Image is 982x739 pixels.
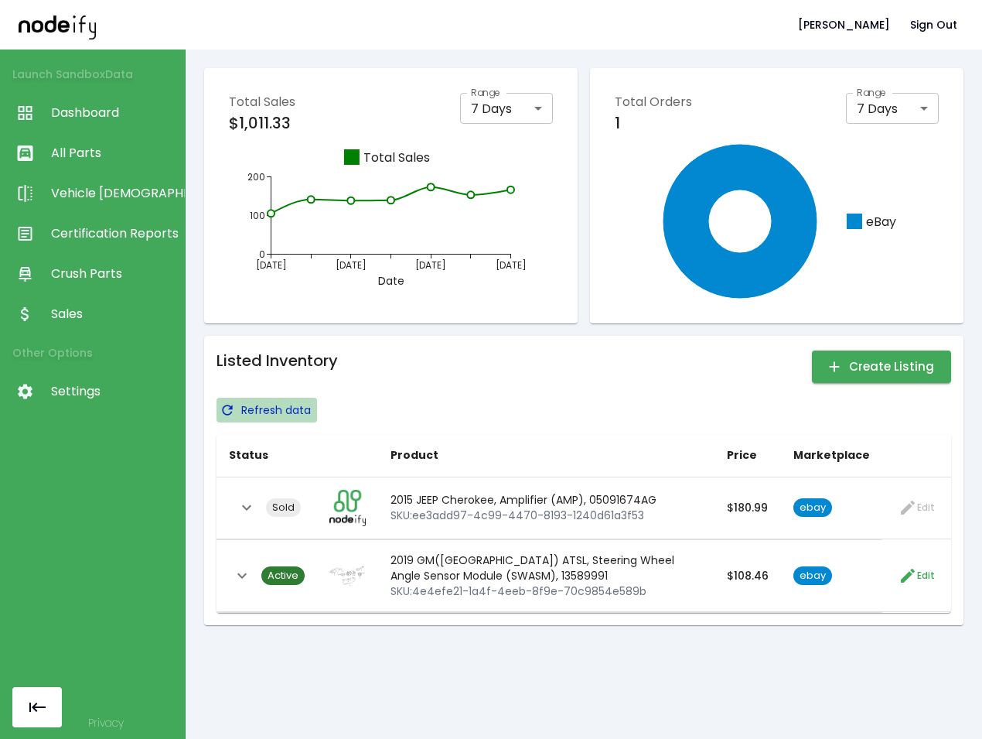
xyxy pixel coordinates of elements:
span: ebay [793,501,832,515]
button: Edit [895,563,939,589]
a: ebay [793,499,832,515]
a: Privacy [88,715,124,730]
button: [PERSON_NAME] [792,11,896,39]
div: 7 Days [460,93,553,124]
h6: Status [229,447,305,464]
tspan: [DATE] [415,258,446,272]
tspan: [DATE] [336,258,367,272]
h6: 1 [615,115,692,132]
span: ebay [793,569,832,583]
span: Certification Reports [51,224,177,243]
a: ebay [793,567,832,583]
span: Settings [51,382,177,401]
img: nodeify [19,10,96,39]
button: Refresh data [217,398,317,423]
h6: Listed Inventory [217,348,338,373]
tspan: Date [378,273,404,289]
span: Sales [51,305,177,323]
tspan: [DATE] [496,258,527,272]
span: Edit [917,568,935,583]
span: Active [261,569,305,583]
span: All Parts [51,144,177,163]
p: Refresh data [241,402,311,418]
tspan: 0 [259,248,265,261]
a: Active [255,566,305,585]
img: listing image [329,563,366,589]
p: SKU: ee3add97-4c99-4470-8193-1240d61a3f53 [390,508,702,523]
img: listing image [329,490,366,526]
p: 2015 JEEP Cherokee, Amplifier (AMP), 05091674AG [390,492,702,508]
button: Expand [229,563,255,589]
label: Range [857,86,886,99]
h6: Price [727,447,769,464]
button: Sign Out [904,11,963,39]
tspan: [DATE] [256,258,287,272]
button: Create Listing [812,351,951,383]
span: Crush Parts [51,265,177,283]
label: Range [471,86,500,99]
span: Sold [266,501,301,515]
tspan: 100 [250,209,265,222]
p: SKU: 4e4efe21-1a4f-4eeb-8f9e-70c9854e589b [390,583,702,599]
span: Dashboard [51,104,177,122]
p: 2019 GM([GEOGRAPHIC_DATA]) ATSL, Steering Wheel Angle Sensor Module (SWASM), 13589991 [390,553,702,583]
p: $ 108.46 [727,568,769,583]
p: $ 180.99 [727,500,769,515]
h6: Product [390,447,702,464]
a: Sold [260,498,301,517]
p: Total Sales [229,93,295,111]
h6: Marketplace [793,447,870,464]
button: Expand [234,494,260,521]
p: Total Orders [615,93,692,111]
h6: $1,011.33 [229,115,295,132]
span: Vehicle [DEMOGRAPHIC_DATA] [51,184,177,203]
tspan: 200 [247,170,265,183]
div: 7 Days [846,93,939,124]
